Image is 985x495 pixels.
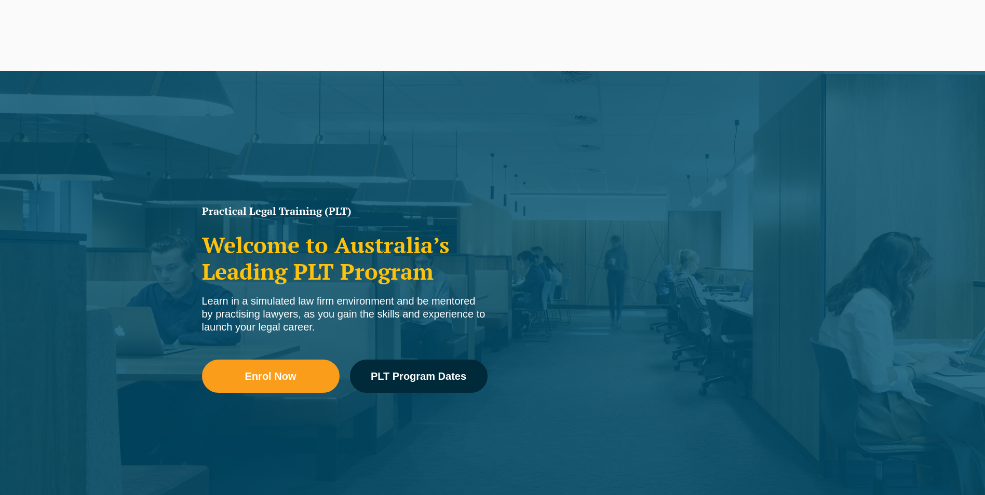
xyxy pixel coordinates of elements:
[202,232,488,284] h2: Welcome to Australia’s Leading PLT Program
[202,295,488,334] div: Learn in a simulated law firm environment and be mentored by practising lawyers, as you gain the ...
[202,206,488,216] h1: Practical Legal Training (PLT)
[245,371,296,381] span: Enrol Now
[371,371,466,381] span: PLT Program Dates
[350,360,488,393] a: PLT Program Dates
[202,360,340,393] a: Enrol Now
